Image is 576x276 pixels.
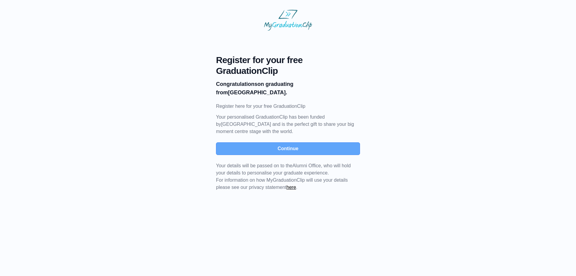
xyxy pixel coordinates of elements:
[216,103,360,110] p: Register here for your free GraduationClip
[216,114,360,135] p: Your personalised GraduationClip has been funded by [GEOGRAPHIC_DATA] and is the perfect gift to ...
[264,10,312,31] img: MyGraduationClip
[286,185,296,190] a: here
[216,65,360,76] span: GraduationClip
[292,163,321,168] span: Alumni Office
[216,163,351,190] span: For information on how MyGraduationClip will use your details please see our privacy statement .
[216,55,360,65] span: Register for your free
[216,80,360,97] p: on graduating from [GEOGRAPHIC_DATA].
[216,163,351,175] span: Your details will be passed on to the , who will hold your details to personalise your graduate e...
[216,81,257,87] b: Congratulations
[216,142,360,155] button: Continue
